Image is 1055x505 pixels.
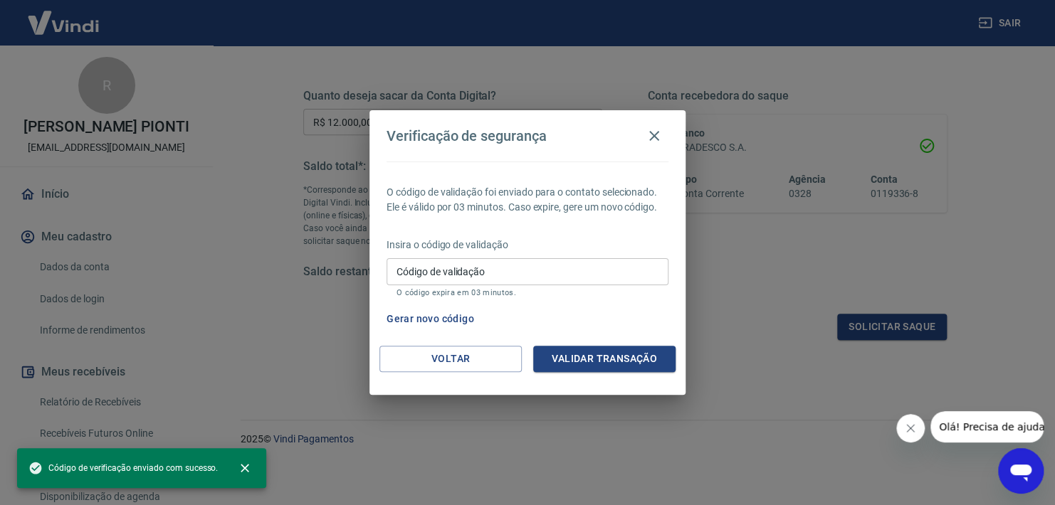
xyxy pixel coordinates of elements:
[397,288,658,297] p: O código expira em 03 minutos.
[533,346,676,372] button: Validar transação
[379,346,522,372] button: Voltar
[229,452,261,484] button: close
[896,414,925,442] iframe: Fechar mensagem
[930,411,1044,442] iframe: Mensagem da empresa
[381,306,480,332] button: Gerar novo código
[387,127,547,144] h4: Verificação de segurança
[998,448,1044,494] iframe: Botão para abrir a janela de mensagens
[28,461,218,475] span: Código de verificação enviado com sucesso.
[9,10,120,21] span: Olá! Precisa de ajuda?
[387,185,668,215] p: O código de validação foi enviado para o contato selecionado. Ele é válido por 03 minutos. Caso e...
[387,238,668,253] p: Insira o código de validação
